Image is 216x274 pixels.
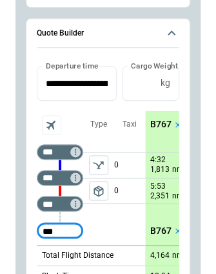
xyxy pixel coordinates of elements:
[37,144,83,160] div: Too short
[150,225,172,236] p: B767
[46,60,99,71] label: Departure time
[172,190,184,201] p: nm
[123,119,137,130] p: Taxi
[150,250,170,260] p: 4,164
[131,60,178,71] label: Cargo Weight
[150,164,170,175] p: 1,813
[37,66,108,100] input: Choose date, selected date is Oct 6, 2025
[37,19,179,48] button: Quote Builder
[37,170,83,185] div: Too short
[92,184,105,197] span: package_2
[150,119,172,130] p: B767
[89,155,108,174] button: left aligned
[90,119,107,130] p: Type
[89,181,108,200] button: left aligned
[150,181,166,191] p: 5:53
[172,249,184,260] p: nm
[172,164,184,175] p: nm
[42,115,61,134] span: Aircraft selection
[150,190,170,201] p: 2,351
[161,78,170,89] p: kg
[89,181,108,200] span: Type of sector
[89,155,108,174] span: Type of sector
[37,196,83,211] div: Too short
[37,223,83,238] div: Too short
[114,178,145,203] p: 0
[150,155,166,165] p: 4:32
[37,29,84,37] h6: Quote Builder
[114,153,145,178] p: 0
[42,249,113,260] p: Total Flight Distance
